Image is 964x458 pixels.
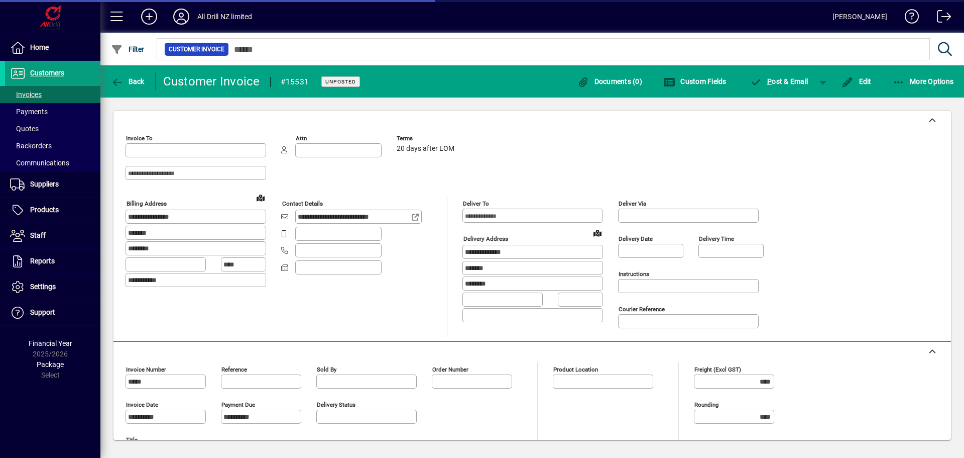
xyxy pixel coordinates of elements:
mat-label: Freight (excl GST) [694,366,741,373]
span: 20 days after EOM [397,145,454,153]
span: Financial Year [29,339,72,347]
mat-label: Invoice To [126,135,153,142]
mat-label: Sold by [317,366,336,373]
div: [PERSON_NAME] [832,9,887,25]
span: Home [30,43,49,51]
a: Logout [929,2,951,35]
span: Support [30,308,55,316]
mat-label: Delivery time [699,235,734,242]
span: Custom Fields [663,77,727,85]
mat-label: Instructions [619,270,649,278]
mat-label: Invoice date [126,401,158,408]
span: Suppliers [30,180,59,188]
a: View on map [253,190,269,206]
span: Staff [30,231,46,239]
div: Customer Invoice [163,73,260,89]
span: Terms [397,135,457,142]
a: Quotes [5,120,100,137]
button: Post & Email [745,72,813,90]
button: More Options [890,72,956,90]
span: More Options [893,77,954,85]
a: Communications [5,154,100,171]
span: Invoices [10,90,42,99]
a: Payments [5,103,100,120]
span: Reports [30,257,55,265]
span: Customer Invoice [169,44,224,54]
a: Knowledge Base [897,2,919,35]
span: Quotes [10,125,39,133]
span: Payments [10,108,48,116]
a: Suppliers [5,172,100,197]
a: Support [5,300,100,325]
span: Package [37,360,64,369]
a: Settings [5,274,100,300]
span: Unposted [325,78,356,85]
mat-label: Invoice number [126,366,166,373]
div: #15531 [281,74,309,90]
button: Back [108,72,147,90]
span: Products [30,206,59,214]
mat-label: Attn [296,135,307,142]
mat-label: Deliver via [619,200,646,207]
mat-label: Title [126,436,138,443]
div: All Drill NZ limited [197,9,253,25]
a: Invoices [5,86,100,103]
a: Home [5,35,100,60]
button: Custom Fields [661,72,729,90]
span: Edit [841,77,872,85]
span: Communications [10,159,69,167]
span: Documents (0) [577,77,642,85]
mat-label: Courier Reference [619,306,665,313]
span: Filter [111,45,145,53]
button: Profile [165,8,197,26]
mat-label: Product location [553,366,598,373]
button: Documents (0) [574,72,645,90]
span: Customers [30,69,64,77]
mat-label: Rounding [694,401,718,408]
button: Edit [839,72,874,90]
app-page-header-button: Back [100,72,156,90]
mat-label: Delivery date [619,235,653,242]
span: Back [111,77,145,85]
a: Products [5,198,100,223]
mat-label: Payment due [221,401,255,408]
a: View on map [589,225,606,241]
span: ost & Email [750,77,808,85]
button: Add [133,8,165,26]
span: P [767,77,772,85]
button: Filter [108,40,147,58]
span: Backorders [10,142,52,150]
mat-label: Reference [221,366,247,373]
a: Reports [5,249,100,274]
span: Settings [30,283,56,291]
mat-label: Delivery status [317,401,355,408]
a: Staff [5,223,100,248]
a: Backorders [5,137,100,154]
mat-label: Deliver To [463,200,489,207]
mat-label: Order number [432,366,468,373]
